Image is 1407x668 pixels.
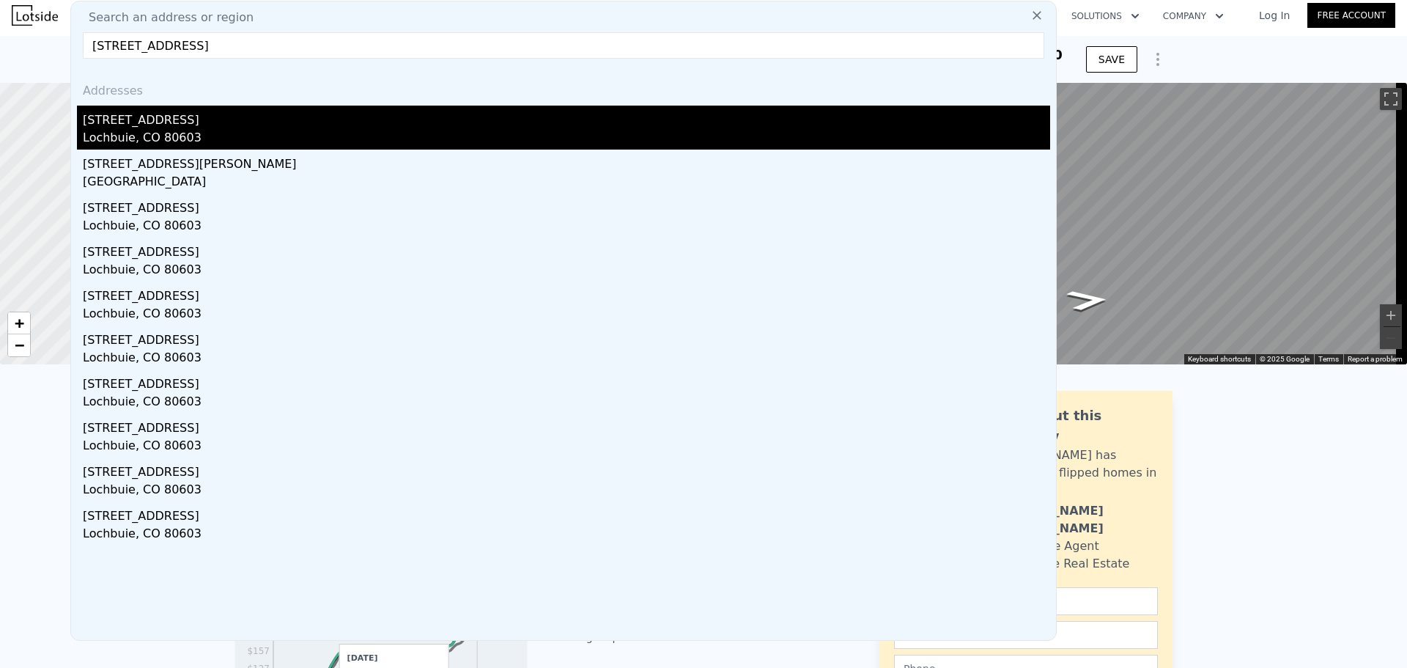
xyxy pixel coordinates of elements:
div: [GEOGRAPHIC_DATA] [83,173,1050,194]
div: Lochbuie, CO 80603 [83,393,1050,414]
div: Lochbuie, CO 80603 [83,349,1050,370]
div: Ask about this property [994,405,1158,447]
div: [STREET_ADDRESS] [83,326,1050,349]
button: SAVE [1086,46,1137,73]
div: [STREET_ADDRESS][PERSON_NAME] [83,150,1050,173]
button: Zoom out [1380,327,1402,349]
a: Zoom out [8,334,30,356]
div: Lochbuie, CO 80603 [83,437,1050,458]
path: Go South, Belden Ct [1049,285,1126,316]
div: Lochbuie, CO 80603 [83,481,1050,502]
div: Lochbuie, CO 80603 [83,129,1050,150]
a: Log In [1241,8,1307,23]
span: + [15,314,24,332]
tspan: $157 [247,646,270,656]
span: − [15,336,24,354]
div: [STREET_ADDRESS] [83,238,1050,261]
button: Zoom in [1380,304,1402,326]
button: Company [1151,3,1236,29]
div: Lochbuie, CO 80603 [83,217,1050,238]
a: Terms (opens in new tab) [1318,355,1339,363]
div: Addresses [77,70,1050,106]
a: Zoom in [8,312,30,334]
div: [STREET_ADDRESS] [83,414,1050,437]
img: Lotside [12,5,58,26]
div: [PERSON_NAME] has personally flipped homes in this area. [994,447,1158,499]
div: Lochbuie, CO 80603 [83,305,1050,326]
div: [STREET_ADDRESS] [83,502,1050,525]
span: © 2025 Google [1260,355,1310,363]
div: Lochbuie, CO 80603 [83,261,1050,282]
button: Toggle fullscreen view [1380,88,1402,110]
input: Enter an address, city, region, neighborhood or zip code [83,32,1044,59]
a: Free Account [1307,3,1395,28]
div: [STREET_ADDRESS] [83,194,1050,217]
div: [STREET_ADDRESS] [83,106,1050,129]
button: Show Options [1143,45,1172,74]
button: Solutions [1060,3,1151,29]
div: Your Castle Real Estate [994,555,1129,573]
a: Report a problem [1348,355,1403,363]
span: Search an address or region [77,9,254,26]
button: Keyboard shortcuts [1188,354,1251,364]
div: [STREET_ADDRESS] [83,458,1050,481]
div: Lochbuie, CO 80603 [83,525,1050,546]
div: [STREET_ADDRESS] [83,282,1050,305]
div: [STREET_ADDRESS] [83,370,1050,393]
div: [PERSON_NAME] [PERSON_NAME] [994,502,1158,537]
